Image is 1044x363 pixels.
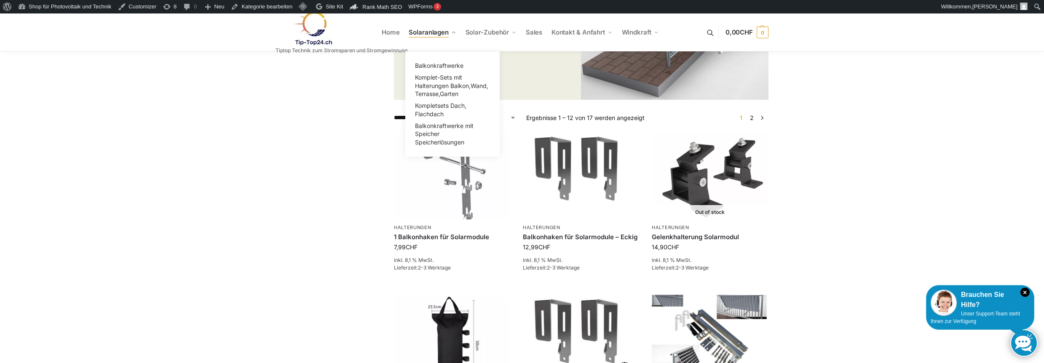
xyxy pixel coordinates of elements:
[652,132,768,219] img: Gelenkhalterung Solarmodul
[394,113,516,122] select: Shop-Reihenfolge
[725,28,753,36] span: 0,00
[394,132,510,219] img: Balkonhaken für runde Handläufe
[652,256,768,264] p: inkl. 8,1 % MwSt.
[652,264,709,271] span: Lieferzeit:
[410,72,495,100] a: Komplet-Sets mit Halterungen Balkon,Wand, Terrasse,Garten
[410,100,495,120] a: Kompletsets Dach, Flachdach
[418,264,451,271] span: 2-3 Werktage
[931,290,957,316] img: Customer service
[523,264,580,271] span: Lieferzeit:
[410,120,495,148] a: Balkonkraftwerke mit Speicher Speicherlösungen
[757,27,768,38] span: 0
[551,28,605,36] span: Kontakt & Anfahrt
[415,102,466,117] span: Kompletsets Dach, Flachdach
[676,264,709,271] span: 2-3 Werktage
[1020,288,1030,297] i: Schließen
[434,3,441,11] div: 3
[522,13,546,51] a: Sales
[394,233,510,241] a: 1 Balkonhaken für Solarmodule
[394,243,418,251] bdi: 7,99
[523,256,639,264] p: inkl. 8,1 % MwSt.
[526,28,543,36] span: Sales
[759,113,766,122] a: →
[406,243,418,251] span: CHF
[523,243,550,251] bdi: 12,99
[735,113,768,122] nav: Produkt-Seitennummerierung
[410,60,495,72] a: Balkonkraftwerke
[738,114,744,121] span: Seite 1
[276,48,407,53] p: Tiptop Technik zum Stromsparen und Stromgewinnung
[652,243,679,251] bdi: 14,90
[415,62,463,69] span: Balkonkraftwerke
[394,264,451,271] span: Lieferzeit:
[523,224,560,230] a: Halterungen
[725,20,768,45] a: 0,00CHF 0
[362,4,402,10] span: Rank Math SEO
[538,243,550,251] span: CHF
[618,13,662,51] a: Windkraft
[394,256,510,264] p: inkl. 8,1 % MwSt.
[972,3,1017,10] span: [PERSON_NAME]
[462,13,520,51] a: Solar-Zubehör
[931,290,1030,310] div: Brauchen Sie Hilfe?
[652,132,768,219] a: Out of stock Gelenkhalterung Solarmodul
[652,233,768,241] a: Gelenkhalterung Solarmodul
[415,74,488,97] span: Komplet-Sets mit Halterungen Balkon,Wand, Terrasse,Garten
[523,132,639,219] img: Balkonhaken für Solarmodule - Eckig
[667,243,679,251] span: CHF
[740,28,753,36] span: CHF
[526,113,645,122] p: Ergebnisse 1 – 12 von 17 werden angezeigt
[276,11,349,45] img: Solaranlagen, Speicheranlagen und Energiesparprodukte
[652,224,689,230] a: Halterungen
[622,28,651,36] span: Windkraft
[748,114,756,121] a: Seite 2
[547,264,580,271] span: 2-3 Werktage
[415,122,474,146] span: Balkonkraftwerke mit Speicher Speicherlösungen
[394,224,431,230] a: Halterungen
[523,233,639,241] a: Balkonhaken für Solarmodule – Eckig
[725,13,768,52] nav: Cart contents
[1020,3,1028,10] img: Benutzerbild von Rupert Spoddig
[409,28,449,36] span: Solaranlagen
[466,28,509,36] span: Solar-Zubehör
[326,3,343,10] span: Site Kit
[405,13,460,51] a: Solaranlagen
[931,311,1020,324] span: Unser Support-Team steht Ihnen zur Verfügung
[548,13,616,51] a: Kontakt & Anfahrt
